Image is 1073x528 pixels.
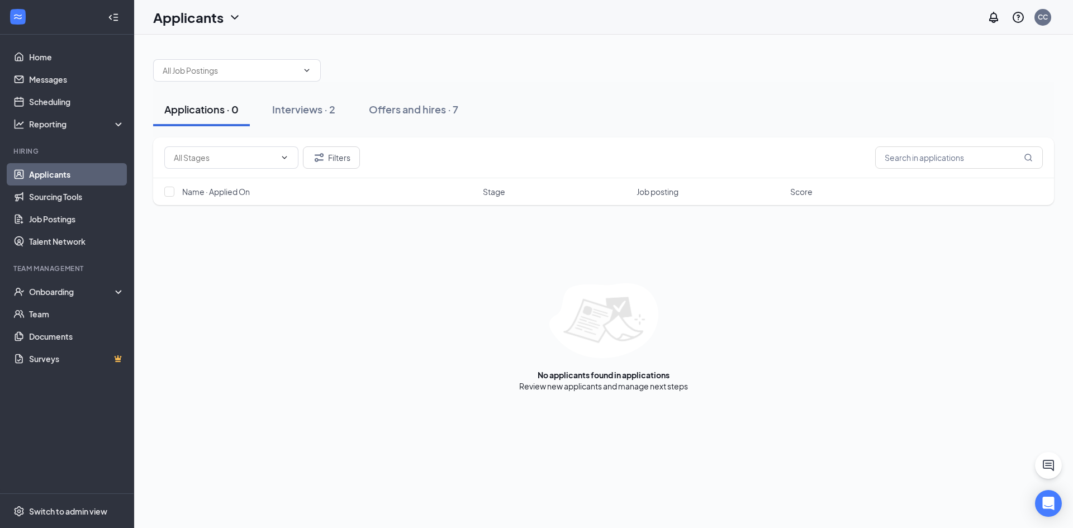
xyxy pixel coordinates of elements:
div: Interviews · 2 [272,102,335,116]
div: Reporting [29,118,125,130]
span: Job posting [637,186,678,197]
img: empty-state [549,283,658,358]
svg: Collapse [108,12,119,23]
a: Talent Network [29,230,125,253]
svg: ChevronDown [302,66,311,75]
div: Switch to admin view [29,506,107,517]
svg: Settings [13,506,25,517]
div: Team Management [13,264,122,273]
div: Hiring [13,146,122,156]
span: Name · Applied On [182,186,250,197]
input: Search in applications [875,146,1043,169]
button: ChatActive [1035,452,1062,479]
a: Applicants [29,163,125,185]
button: Filter Filters [303,146,360,169]
div: No applicants found in applications [538,369,670,380]
div: Review new applicants and manage next steps [519,380,688,392]
svg: UserCheck [13,286,25,297]
svg: Analysis [13,118,25,130]
a: Job Postings [29,208,125,230]
input: All Stages [174,151,276,164]
svg: MagnifyingGlass [1024,153,1033,162]
span: Stage [483,186,505,197]
input: All Job Postings [163,64,298,77]
svg: Filter [312,151,326,164]
a: Documents [29,325,125,348]
div: Offers and hires · 7 [369,102,458,116]
a: Messages [29,68,125,91]
h1: Applicants [153,8,224,27]
div: Applications · 0 [164,102,239,116]
a: Scheduling [29,91,125,113]
svg: Notifications [987,11,1000,24]
svg: ChevronDown [228,11,241,24]
div: CC [1038,12,1048,22]
a: Home [29,46,125,68]
a: Sourcing Tools [29,185,125,208]
a: Team [29,303,125,325]
div: Onboarding [29,286,115,297]
a: SurveysCrown [29,348,125,370]
svg: WorkstreamLogo [12,11,23,22]
span: Score [790,186,813,197]
div: Open Intercom Messenger [1035,490,1062,517]
svg: ChevronDown [280,153,289,162]
svg: ChatActive [1042,459,1055,472]
svg: QuestionInfo [1012,11,1025,24]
